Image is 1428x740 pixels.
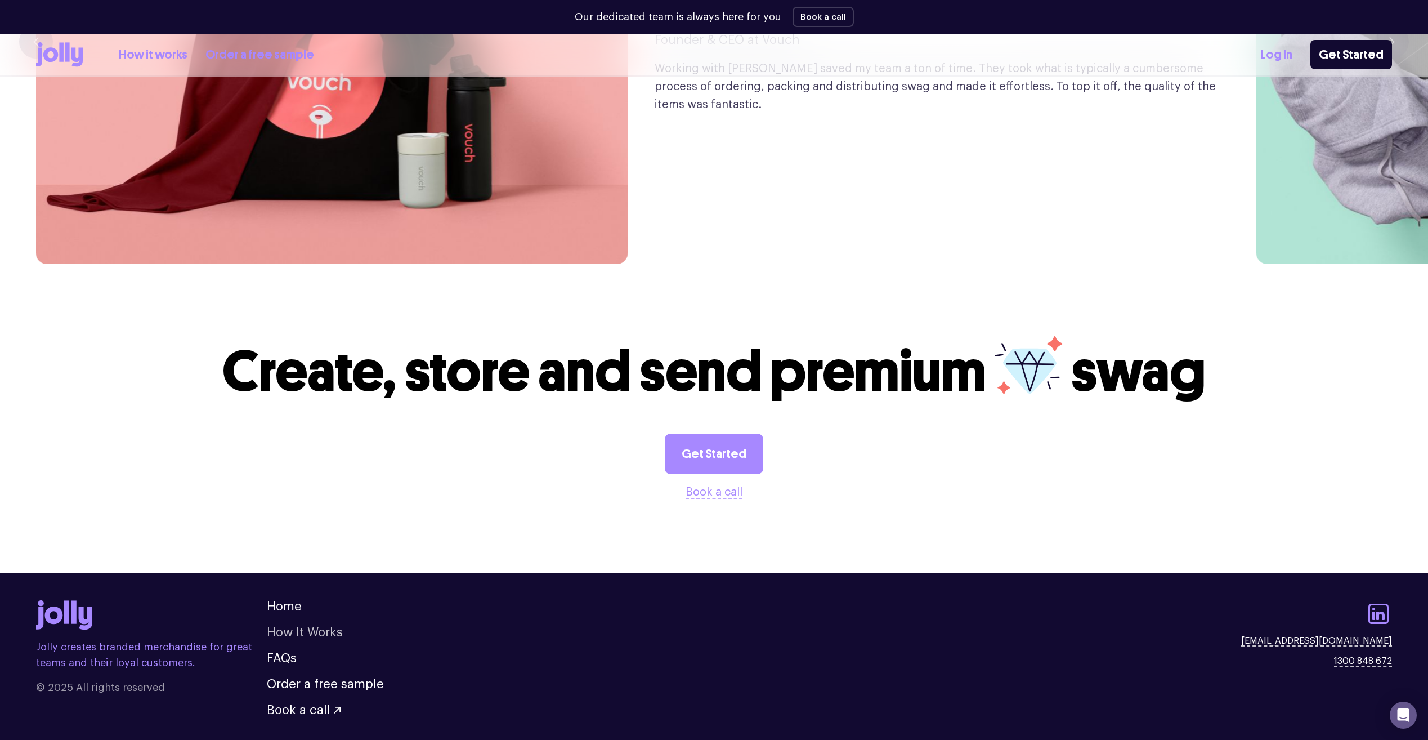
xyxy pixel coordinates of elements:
button: Book a call [793,7,854,27]
p: Working with [PERSON_NAME] saved my team a ton of time. They took what is typically a cumbersome ... [655,60,1220,114]
a: How It Works [267,626,343,639]
a: [EMAIL_ADDRESS][DOMAIN_NAME] [1241,634,1392,648]
p: Jolly creates branded merchandise for great teams and their loyal customers. [36,639,267,671]
span: © 2025 All rights reserved [36,680,267,696]
span: Book a call [267,704,330,716]
a: Order a free sample [205,46,314,64]
span: Create, store and send premium [222,337,986,405]
a: FAQs [267,652,297,665]
button: Book a call [686,483,742,501]
a: Order a free sample [267,678,384,690]
a: Home [267,600,302,613]
span: swag [1071,337,1206,405]
a: How it works [119,46,187,64]
p: Our dedicated team is always here for you [575,10,781,25]
div: Open Intercom Messenger [1390,702,1417,729]
a: Get Started [665,434,763,474]
button: Book a call [267,704,341,716]
a: 1300 848 672 [1334,654,1392,668]
a: Log In [1261,46,1292,64]
a: Get Started [1310,40,1392,69]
